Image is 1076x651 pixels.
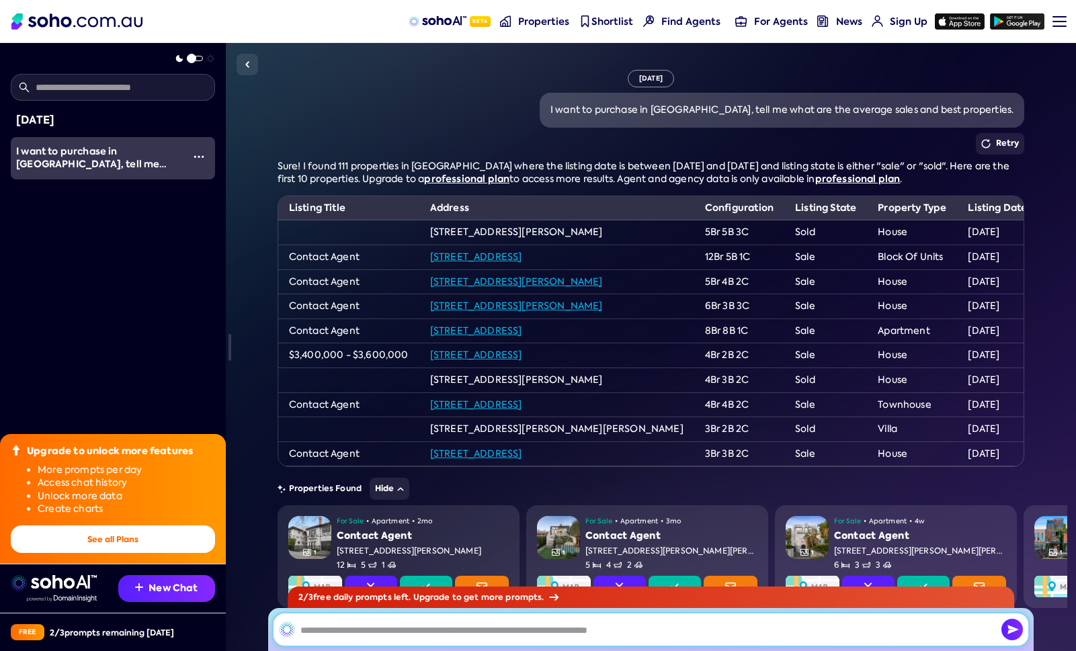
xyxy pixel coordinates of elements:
li: Unlock more data [38,490,215,503]
td: [DATE] [957,392,1038,417]
span: 12 [337,560,356,571]
img: Map [537,576,591,597]
th: Configuration [694,196,784,220]
li: More prompts per day [38,464,215,477]
td: Block Of Units [867,245,957,269]
th: Listing Title [278,196,419,220]
img: Property [288,516,331,559]
a: PropertyGallery Icon1For Sale•Apartment•4wContact Agent[STREET_ADDRESS][PERSON_NAME][PERSON_NAME]... [775,505,1017,608]
span: Sure! I found 111 properties in [GEOGRAPHIC_DATA] where the listing date is between [DATE] and [D... [278,160,1009,185]
img: Soho Logo [11,13,142,30]
img: Carspots [634,561,643,569]
td: 4Br 3B 2C [694,367,784,392]
img: for-agents-nav icon [872,15,883,27]
td: [DATE] [957,417,1038,442]
img: Find agents icon [643,15,655,27]
img: Data provided by Domain Insight [27,595,97,602]
img: More icon [194,151,204,162]
th: Address [419,196,694,220]
img: Carspots [883,561,891,569]
span: 1 [382,560,396,571]
td: [STREET_ADDRESS][PERSON_NAME] [419,367,694,392]
td: 3Br 3B 2C [694,441,784,466]
span: 1 [314,549,316,556]
img: sohoai logo [11,575,97,591]
span: For Sale [834,516,861,527]
span: 6 [834,560,850,571]
td: $3,400,000 - $3,600,000 [278,343,419,368]
td: Sale [784,441,867,466]
li: Create charts [38,503,215,516]
td: 6Br 3B 3C [694,294,784,319]
span: • [412,516,415,527]
div: Contact Agent [585,529,757,543]
span: News [836,15,862,28]
button: Hide [370,478,409,500]
td: Townhouse [867,392,957,417]
td: [DATE] [957,343,1038,368]
a: [STREET_ADDRESS][PERSON_NAME] [430,300,603,312]
div: I want to purchase in [GEOGRAPHIC_DATA], tell me what are the average sales and best properties. [550,103,1013,117]
span: 2mo [417,516,432,527]
span: Apartment [869,516,907,527]
div: [STREET_ADDRESS][PERSON_NAME] [337,546,509,557]
span: Shortlist [591,15,633,28]
td: [DATE] [957,441,1038,466]
td: House [867,343,957,368]
span: 3mo [666,516,681,527]
span: Sign Up [890,15,927,28]
td: 5Br 5B 3C [694,220,784,245]
img: google-play icon [990,13,1044,30]
img: Bedrooms [347,561,356,569]
img: Arrow icon [550,594,559,601]
a: [STREET_ADDRESS] [430,349,522,361]
td: Sale [784,318,867,343]
td: Villa [867,417,957,442]
span: • [909,516,912,527]
td: 3Br 2B 2C [694,417,784,442]
span: 1 [563,549,565,556]
img: Recommendation icon [135,583,143,591]
a: PropertyGallery Icon1For Sale•Apartment•2moContact Agent[STREET_ADDRESS][PERSON_NAME]12Bedrooms5B... [278,505,520,608]
td: 4Br 2B 2C [694,343,784,368]
div: I want to purchase in Elwood, tell me what are the average sales and best properties. [16,145,183,171]
th: Listing Date [957,196,1038,220]
span: Beta [470,16,491,27]
div: Free [11,624,44,640]
img: Gallery Icon [303,548,311,556]
span: For Sale [585,516,612,527]
img: Map [786,576,839,597]
img: Bedrooms [841,561,850,569]
span: 2 [627,560,643,571]
img: Sidebar toggle icon [239,56,255,73]
a: professional plan [424,172,509,185]
td: Contact Agent [278,318,419,343]
td: Sale [784,392,867,417]
td: Sale [784,343,867,368]
span: For Sale [337,516,364,527]
th: Listing State [784,196,867,220]
a: [STREET_ADDRESS] [430,398,522,410]
div: Upgrade to unlock more features [27,445,193,458]
button: Send [1001,619,1023,640]
td: [DATE] [957,245,1038,269]
td: [DATE] [957,318,1038,343]
img: Send icon [1001,619,1023,640]
td: Contact Agent [278,245,419,269]
a: professional plan [815,172,901,185]
span: 5 [585,560,601,571]
button: See all Plans [11,525,215,553]
td: Contact Agent [278,441,419,466]
td: [DATE] [957,269,1038,294]
img: news-nav icon [817,15,829,27]
a: [STREET_ADDRESS] [430,251,522,263]
span: Find Agents [661,15,720,28]
div: [DATE] [628,70,674,87]
td: House [867,294,957,319]
td: House [867,441,957,466]
td: [DATE] [957,220,1038,245]
img: for-agents-nav icon [735,15,747,27]
span: 1 [1060,549,1062,556]
img: Retry icon [981,139,991,148]
td: Sold [784,367,867,392]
